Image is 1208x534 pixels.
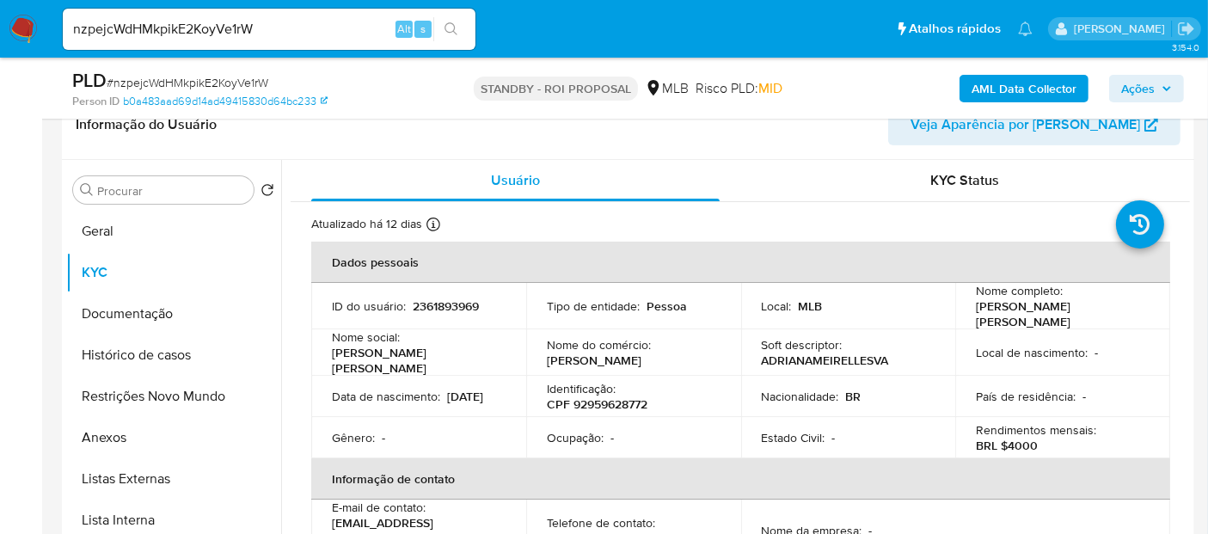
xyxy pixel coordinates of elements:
p: ID do usuário : [332,298,406,314]
p: - [610,430,614,445]
button: search-icon [433,17,469,41]
p: Ocupação : [547,430,604,445]
p: BRL $4000 [976,438,1038,453]
button: Retornar ao pedido padrão [261,183,274,202]
button: Restrições Novo Mundo [66,376,281,417]
span: MID [758,78,782,98]
span: Atalhos rápidos [909,20,1001,38]
button: AML Data Collector [960,75,1088,102]
button: Histórico de casos [66,335,281,376]
p: Local : [762,298,792,314]
p: País de residência : [976,389,1076,404]
b: AML Data Collector [972,75,1076,102]
button: Ações [1109,75,1184,102]
span: KYC Status [931,170,1000,190]
span: Veja Aparência por [PERSON_NAME] [911,104,1140,145]
span: # nzpejcWdHMkpikE2KoyVe1rW [107,74,268,91]
button: KYC [66,252,281,293]
p: 2361893969 [413,298,479,314]
h1: Informação do Usuário [76,116,217,133]
p: E-mail de contato : [332,500,426,515]
a: Notificações [1018,21,1033,36]
th: Dados pessoais [311,242,1170,283]
th: Informação de contato [311,458,1170,500]
p: - [1082,389,1086,404]
button: Veja Aparência por [PERSON_NAME] [888,104,1180,145]
p: erico.trevizan@mercadopago.com.br [1074,21,1171,37]
p: [PERSON_NAME] [PERSON_NAME] [332,345,499,376]
span: 3.154.0 [1172,40,1199,54]
button: Listas Externas [66,458,281,500]
p: Nacionalidade : [762,389,839,404]
b: PLD [72,66,107,94]
a: b0a483aad69d14ad49415830d64bc233 [123,94,328,109]
span: Usuário [491,170,540,190]
p: CPF 92959628772 [547,396,647,412]
p: Data de nascimento : [332,389,440,404]
p: MLB [799,298,823,314]
p: [PERSON_NAME] [PERSON_NAME] [976,298,1143,329]
span: s [420,21,426,37]
p: Soft descriptor : [762,337,843,353]
a: Sair [1177,20,1195,38]
p: - [382,430,385,445]
p: Local de nascimento : [976,345,1088,360]
p: Nome social : [332,329,400,345]
p: Pessoa [647,298,687,314]
div: MLB [645,79,689,98]
button: Procurar [80,183,94,197]
button: Geral [66,211,281,252]
p: Rendimentos mensais : [976,422,1096,438]
p: [DATE] [447,389,483,404]
p: BR [846,389,862,404]
p: Estado Civil : [762,430,825,445]
span: Ações [1121,75,1155,102]
p: Gênero : [332,430,375,445]
button: Anexos [66,417,281,458]
button: Documentação [66,293,281,335]
p: [PERSON_NAME] [547,353,641,368]
p: - [1095,345,1098,360]
input: Procurar [97,183,247,199]
input: Pesquise usuários ou casos... [63,18,475,40]
p: - [832,430,836,445]
span: Alt [397,21,411,37]
b: Person ID [72,94,120,109]
p: Identificação : [547,381,616,396]
p: Nome do comércio : [547,337,651,353]
span: Risco PLD: [696,79,782,98]
p: Nome completo : [976,283,1063,298]
p: Telefone de contato : [547,515,655,531]
p: Tipo de entidade : [547,298,640,314]
p: Atualizado há 12 dias [311,216,422,232]
p: STANDBY - ROI PROPOSAL [474,77,638,101]
p: ADRIANAMEIRELLESVA [762,353,889,368]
